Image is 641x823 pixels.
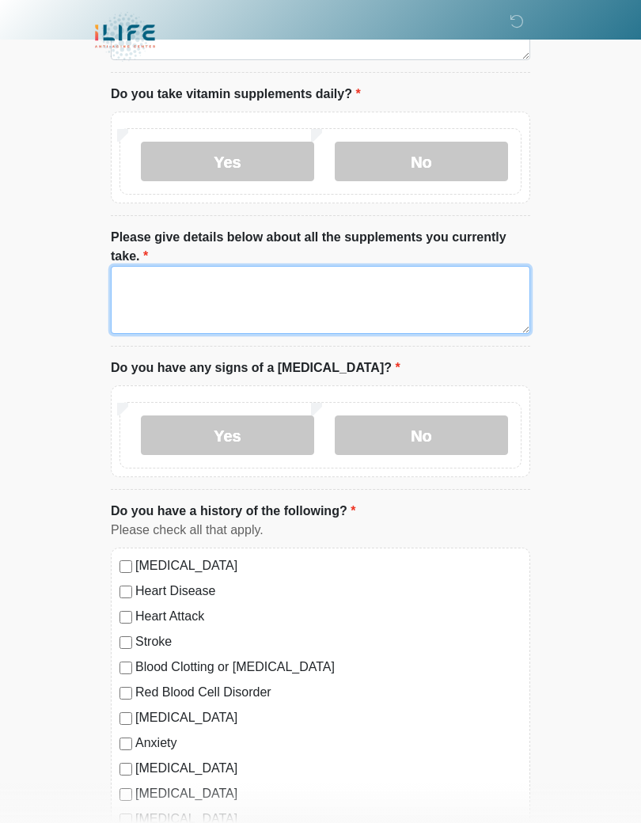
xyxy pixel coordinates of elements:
[135,784,522,803] label: [MEDICAL_DATA]
[119,763,132,776] input: [MEDICAL_DATA]
[335,142,508,181] label: No
[111,502,355,521] label: Do you have a history of the following?
[119,636,132,649] input: Stroke
[135,632,522,651] label: Stroke
[119,662,132,674] input: Blood Clotting or [MEDICAL_DATA]
[135,683,522,702] label: Red Blood Cell Disorder
[141,415,314,455] label: Yes
[135,607,522,626] label: Heart Attack
[95,12,155,62] img: iLIFE Anti-Aging Center Logo
[119,788,132,801] input: [MEDICAL_DATA]
[135,556,522,575] label: [MEDICAL_DATA]
[111,228,530,266] label: Please give details below about all the supplements you currently take.
[119,611,132,624] input: Heart Attack
[135,759,522,778] label: [MEDICAL_DATA]
[135,708,522,727] label: [MEDICAL_DATA]
[119,738,132,750] input: Anxiety
[111,85,361,104] label: Do you take vitamin supplements daily?
[119,560,132,573] input: [MEDICAL_DATA]
[119,687,132,700] input: Red Blood Cell Disorder
[135,582,522,601] label: Heart Disease
[111,358,400,377] label: Do you have any signs of a [MEDICAL_DATA]?
[335,415,508,455] label: No
[111,521,530,540] div: Please check all that apply.
[141,142,314,181] label: Yes
[119,586,132,598] input: Heart Disease
[119,712,132,725] input: [MEDICAL_DATA]
[135,658,522,677] label: Blood Clotting or [MEDICAL_DATA]
[135,734,522,753] label: Anxiety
